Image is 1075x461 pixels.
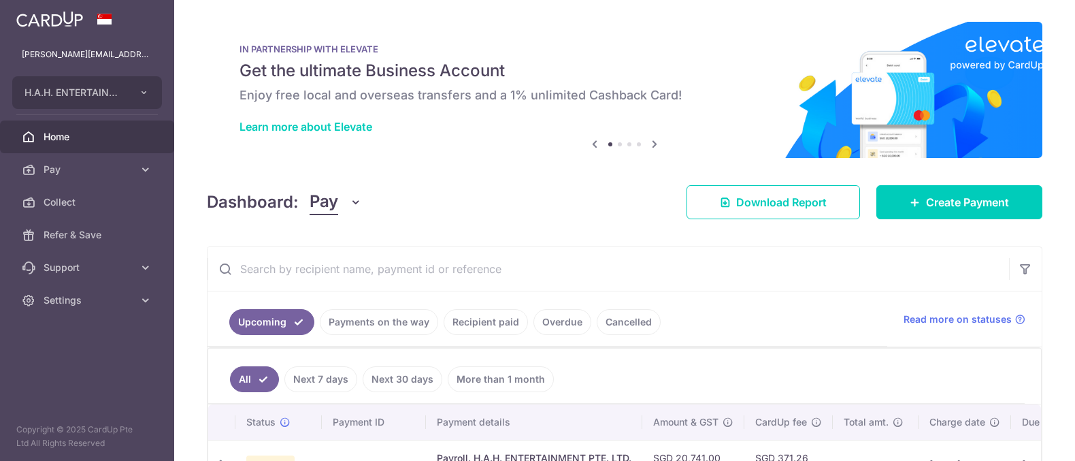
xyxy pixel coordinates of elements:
h5: Get the ultimate Business Account [239,60,1010,82]
span: Refer & Save [44,228,133,242]
h4: Dashboard: [207,190,299,214]
a: Upcoming [229,309,314,335]
span: Due date [1022,415,1063,429]
input: Search by recipient name, payment id or reference [208,247,1009,291]
a: Payments on the way [320,309,438,335]
a: Read more on statuses [904,313,1025,326]
span: Read more on statuses [904,313,1012,326]
span: CardUp fee [755,415,807,429]
span: Pay [310,189,338,215]
span: Pay [44,163,133,176]
span: Charge date [929,415,985,429]
button: H.A.H. ENTERTAINMENT PTE. LTD. [12,76,162,109]
span: Total amt. [844,415,889,429]
button: Pay [310,189,362,215]
span: Settings [44,293,133,307]
img: Renovation banner [207,22,1042,158]
a: All [230,366,279,392]
p: IN PARTNERSHIP WITH ELEVATE [239,44,1010,54]
span: Create Payment [926,194,1009,210]
a: Next 7 days [284,366,357,392]
span: Support [44,261,133,274]
a: More than 1 month [448,366,554,392]
a: Cancelled [597,309,661,335]
a: Recipient paid [444,309,528,335]
th: Payment ID [322,404,426,440]
a: Create Payment [876,185,1042,219]
span: Download Report [736,194,827,210]
a: Next 30 days [363,366,442,392]
iframe: Opens a widget where you can find more information [987,420,1061,454]
th: Payment details [426,404,642,440]
span: Amount & GST [653,415,718,429]
a: Download Report [687,185,860,219]
p: [PERSON_NAME][EMAIL_ADDRESS][PERSON_NAME][DOMAIN_NAME] [22,48,152,61]
h6: Enjoy free local and overseas transfers and a 1% unlimited Cashback Card! [239,87,1010,104]
img: CardUp [16,11,83,27]
a: Learn more about Elevate [239,120,372,133]
span: Collect [44,195,133,209]
span: H.A.H. ENTERTAINMENT PTE. LTD. [24,86,125,99]
span: Home [44,130,133,144]
span: Status [246,415,276,429]
a: Overdue [533,309,591,335]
